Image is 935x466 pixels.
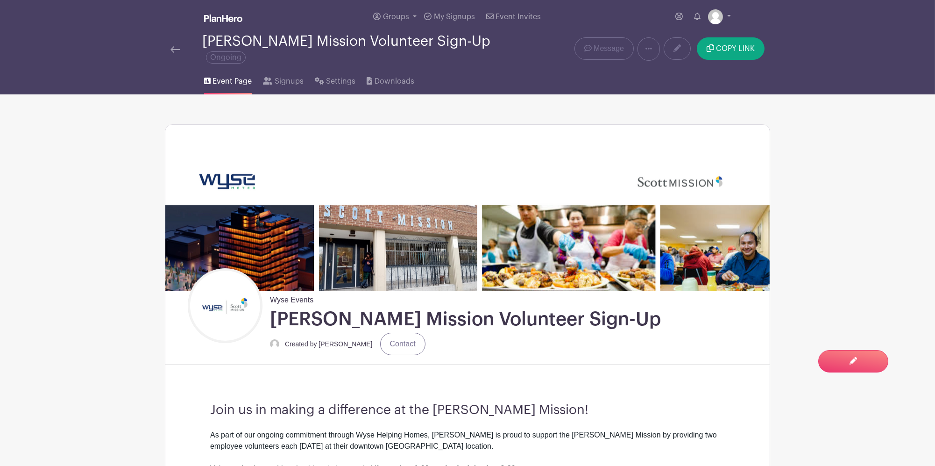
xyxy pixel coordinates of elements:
[270,308,661,331] h1: [PERSON_NAME] Mission Volunteer Sign-Up
[204,65,252,94] a: Event Page
[496,13,541,21] span: Event Invites
[270,291,313,306] span: Wyse Events
[204,14,242,22] img: logo_white-6c42ec7e38ccf1d336a20a19083b03d10ae64f83f12c07503d8b9e83406b4c7d.svg
[434,13,475,21] span: My Signups
[326,76,355,87] span: Settings
[383,13,409,21] span: Groups
[315,65,355,94] a: Settings
[270,339,279,349] img: default-ce2991bfa6775e67f084385cd625a349d9dcbb7a52a09fb2fda1e96e2d18dcdb.png
[275,76,304,87] span: Signups
[210,402,725,418] h3: Join us in making a difference at the [PERSON_NAME] Mission!
[206,51,246,64] span: Ongoing
[212,76,252,87] span: Event Page
[285,340,373,348] small: Created by [PERSON_NAME]
[367,65,414,94] a: Downloads
[202,34,505,65] div: [PERSON_NAME] Mission Volunteer Sign-Up
[697,37,765,60] button: COPY LINK
[263,65,303,94] a: Signups
[380,333,425,355] a: Contact
[210,430,725,463] div: As part of our ongoing commitment through Wyse Helping Homes, [PERSON_NAME] is proud to support t...
[574,37,634,60] a: Message
[716,45,755,52] span: COPY LINK
[375,76,414,87] span: Downloads
[165,125,770,291] img: Untitled%20(2790%20x%20600%20px)%20(6).png
[708,9,723,24] img: default-ce2991bfa6775e67f084385cd625a349d9dcbb7a52a09fb2fda1e96e2d18dcdb.png
[190,271,260,341] img: Untitled%20design%20(21).png
[594,43,624,54] span: Message
[170,46,180,53] img: back-arrow-29a5d9b10d5bd6ae65dc969a981735edf675c4d7a1fe02e03b50dbd4ba3cdb55.svg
